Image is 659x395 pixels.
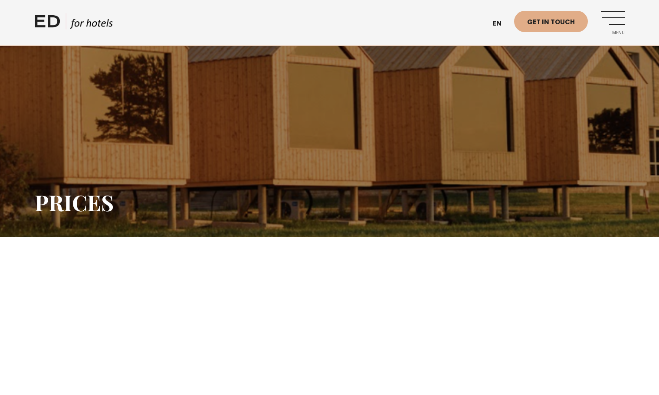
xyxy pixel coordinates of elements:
[601,30,625,36] span: Menu
[35,13,113,35] a: ED HOTELS
[601,11,625,35] a: Menu
[35,188,114,217] span: Prices
[488,13,514,34] a: en
[514,11,588,32] a: Get in touch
